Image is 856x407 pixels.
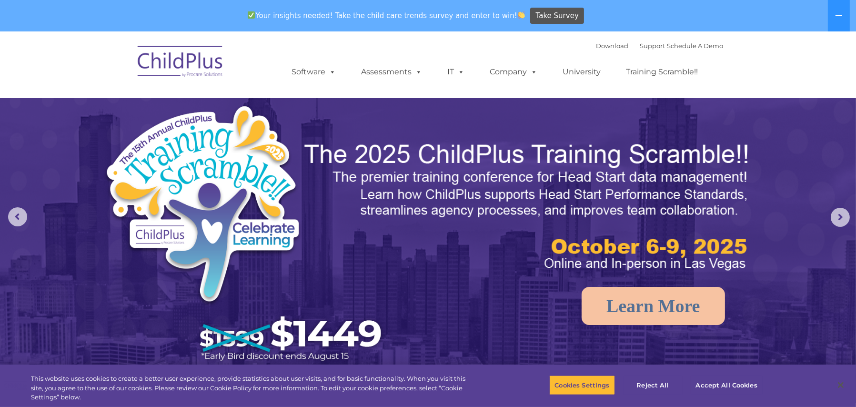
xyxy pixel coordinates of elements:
[132,63,161,70] span: Last name
[132,102,173,109] span: Phone number
[582,287,725,325] a: Learn More
[549,375,614,395] button: Cookies Settings
[830,375,851,396] button: Close
[248,11,255,19] img: ✅
[691,375,763,395] button: Accept All Cookies
[518,11,525,19] img: 👏
[596,42,724,50] font: |
[596,42,629,50] a: Download
[31,374,471,402] div: This website uses cookies to create a better user experience, provide statistics about user visit...
[667,42,724,50] a: Schedule A Demo
[623,375,683,395] button: Reject All
[554,62,611,81] a: University
[536,8,579,24] span: Take Survey
[133,39,228,87] img: ChildPlus by Procare Solutions
[352,62,432,81] a: Assessments
[617,62,708,81] a: Training Scramble!!
[282,62,346,81] a: Software
[640,42,665,50] a: Support
[438,62,474,81] a: IT
[530,8,584,24] a: Take Survey
[481,62,547,81] a: Company
[244,6,529,25] span: Your insights needed! Take the child care trends survey and enter to win!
